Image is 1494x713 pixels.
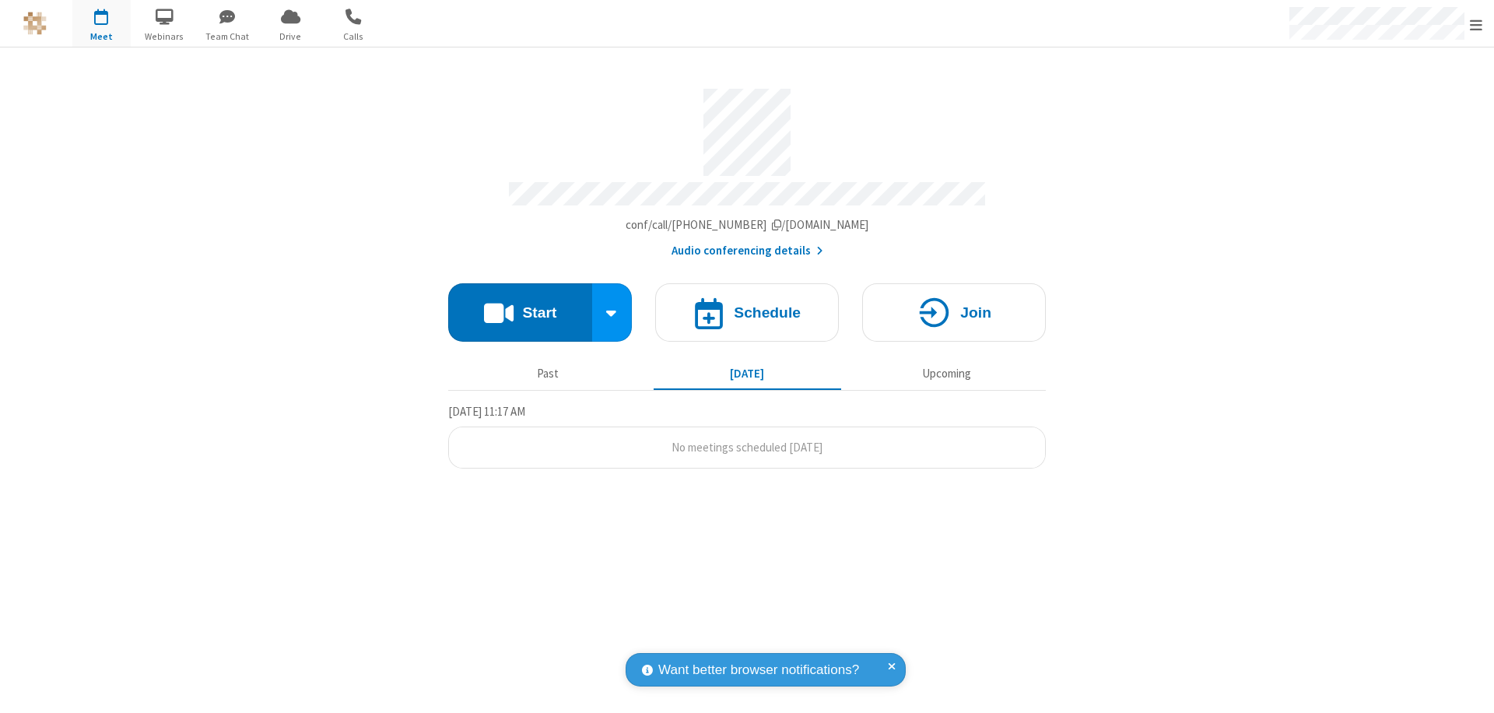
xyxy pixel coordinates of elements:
[261,30,320,44] span: Drive
[324,30,383,44] span: Calls
[853,359,1040,388] button: Upcoming
[862,283,1046,342] button: Join
[198,30,257,44] span: Team Chat
[448,402,1046,469] section: Today's Meetings
[654,359,841,388] button: [DATE]
[672,242,823,260] button: Audio conferencing details
[658,660,859,680] span: Want better browser notifications?
[626,216,869,234] button: Copy my meeting room linkCopy my meeting room link
[592,283,633,342] div: Start conference options
[454,359,642,388] button: Past
[672,440,822,455] span: No meetings scheduled [DATE]
[1455,673,1482,702] iframe: Chat
[448,404,525,419] span: [DATE] 11:17 AM
[72,30,131,44] span: Meet
[734,305,801,320] h4: Schedule
[23,12,47,35] img: QA Selenium DO NOT DELETE OR CHANGE
[448,283,592,342] button: Start
[448,77,1046,260] section: Account details
[655,283,839,342] button: Schedule
[626,217,869,232] span: Copy my meeting room link
[135,30,194,44] span: Webinars
[960,305,991,320] h4: Join
[522,305,556,320] h4: Start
